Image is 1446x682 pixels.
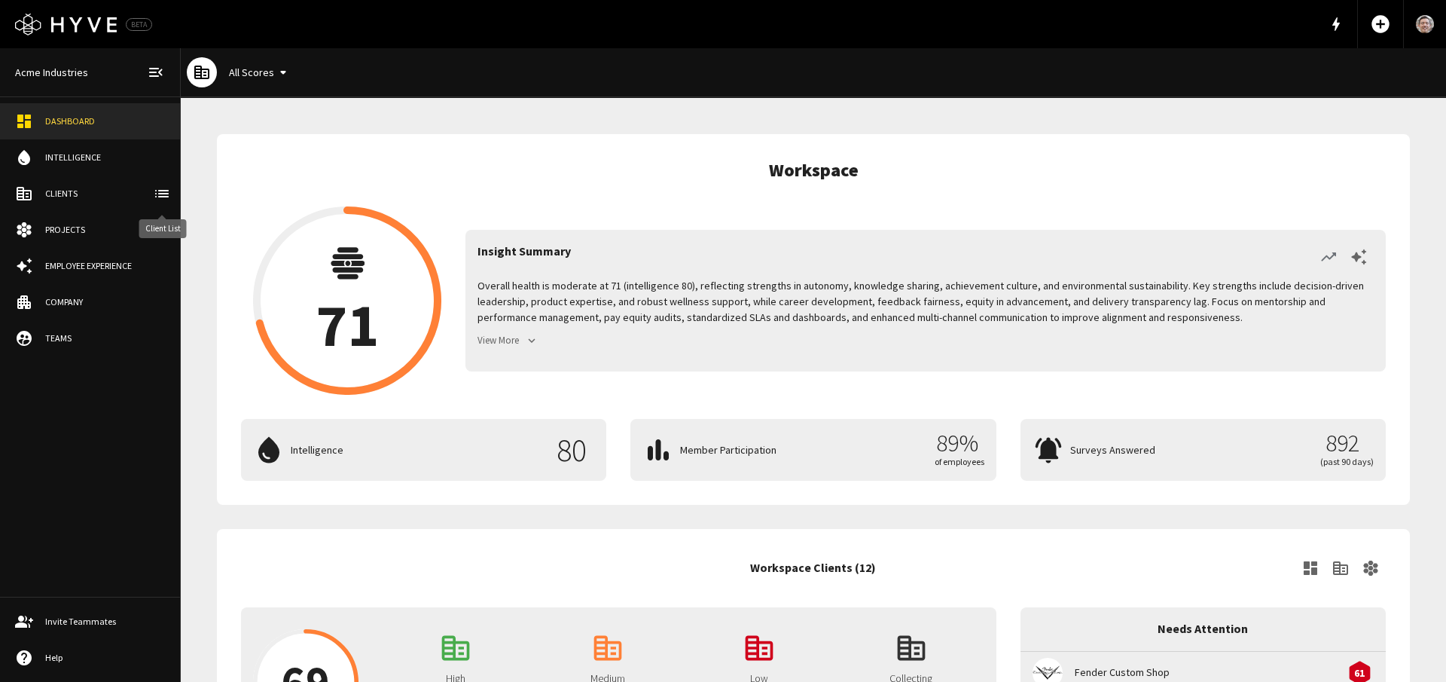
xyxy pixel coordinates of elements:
[1158,619,1248,639] h6: Needs Attention
[223,59,298,87] button: All Scores
[15,148,33,167] span: water_drop
[126,18,152,31] div: BETA
[241,419,606,481] button: Intelligence80
[1364,8,1397,41] button: Add
[45,115,165,128] div: Dashboard
[45,295,165,309] div: Company
[253,206,441,395] button: 71
[45,615,165,628] div: Invite Teammates
[45,187,165,200] div: Clients
[1370,14,1391,35] span: add_circle
[147,179,177,209] button: client-list
[291,442,543,458] p: Intelligence
[549,434,594,466] p: 80
[769,158,859,182] h5: Workspace
[1354,665,1365,680] p: 61
[45,223,165,237] div: Projects
[253,434,285,466] span: water_drop
[316,295,379,355] p: 71
[1295,553,1325,583] a: View Client Dashboard
[477,329,541,353] button: View More
[9,59,94,87] a: Acme Industries
[1416,15,1434,33] img: User Avatar
[45,151,165,164] div: Intelligence
[45,651,165,665] div: Help
[750,558,876,578] h6: Workspace Clients (12)
[1075,665,1350,680] span: Fender Custom Shop
[1356,553,1386,583] a: View Client Projects
[45,332,165,345] div: Teams
[477,242,571,272] h6: Insight Summary
[1325,553,1356,583] a: View Clients
[45,259,165,273] div: Employee Experience
[1033,665,1063,680] img: fendercustomshop.com
[477,278,1374,326] p: Overall health is moderate at 71 (intelligence 80), reflecting strengths in autonomy, knowledge s...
